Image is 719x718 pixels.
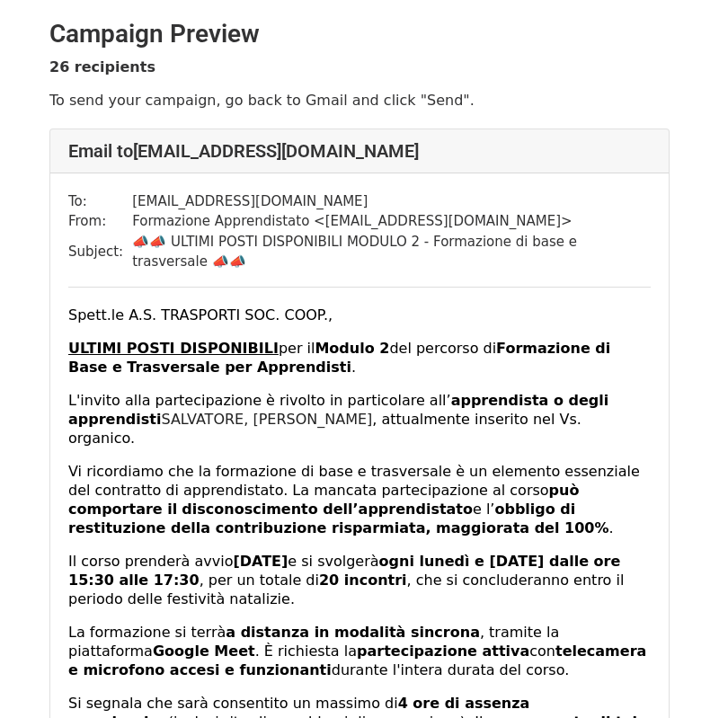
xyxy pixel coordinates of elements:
p: Il corso prenderà avvio e si svolgerà , per un totale di , che si concluderanno entro il periodo ... [68,552,651,608]
strong: a distanza in modalità sincrona [226,624,480,641]
span: SALVATORE, [PERSON_NAME] [161,411,372,428]
p: La formazione si terrà , tramite la piattaforma . È richiesta la con durante l'intera durata del ... [68,623,651,679]
p: L'invito alla partecipazione è rivolto in particolare all’ , attualmente inserito nel Vs. organico. [68,391,651,448]
h4: Email to [EMAIL_ADDRESS][DOMAIN_NAME] [68,140,651,162]
td: Formazione Apprendistato < [EMAIL_ADDRESS][DOMAIN_NAME] > [132,211,651,232]
strong: ogni lunedì e [DATE] dalle ore 15:30 alle 17:30 [68,553,620,589]
td: [EMAIL_ADDRESS][DOMAIN_NAME] [132,191,651,212]
td: Subject: [68,232,132,272]
td: To: [68,191,132,212]
p: per il del percorso di . [68,339,651,377]
p: To send your campaign, go back to Gmail and click "Send". [49,91,670,110]
p: Vi ricordiamo che la formazione di base e trasversale è un elemento essenziale del contratto di a... [68,462,651,537]
h2: Campaign Preview [49,19,670,49]
strong: partecipazione attiva [357,643,529,660]
td: From: [68,211,132,232]
strong: 26 recipients [49,58,155,75]
strong: obbligo di restituzione della contribuzione risparmiata, maggiorata del 100% [68,501,608,536]
strong: apprendista o degli apprendisti [68,392,608,428]
strong: telecamera e microfono accesi e funzionanti [68,643,646,678]
b: può comportare il [68,482,579,518]
strong: [DATE] [233,553,288,570]
p: Spett.le A.S. TRASPORTI SOC. COOP., [68,306,651,324]
strong: Modulo 2 [315,340,389,357]
td: 📣📣 ULTIMI POSTI DISPONIBILI MODULO 2 - Formazione di base e trasversale 📣📣 [132,232,651,272]
strong: Formazione di Base e Trasversale per Apprendisti [68,340,610,376]
strong: disconoscimento dell’apprendistato [182,501,473,518]
strong: 20 incontri [319,572,407,589]
u: ULTIMI POSTI DISPONIBILI [68,340,279,357]
strong: Google Meet [153,643,255,660]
